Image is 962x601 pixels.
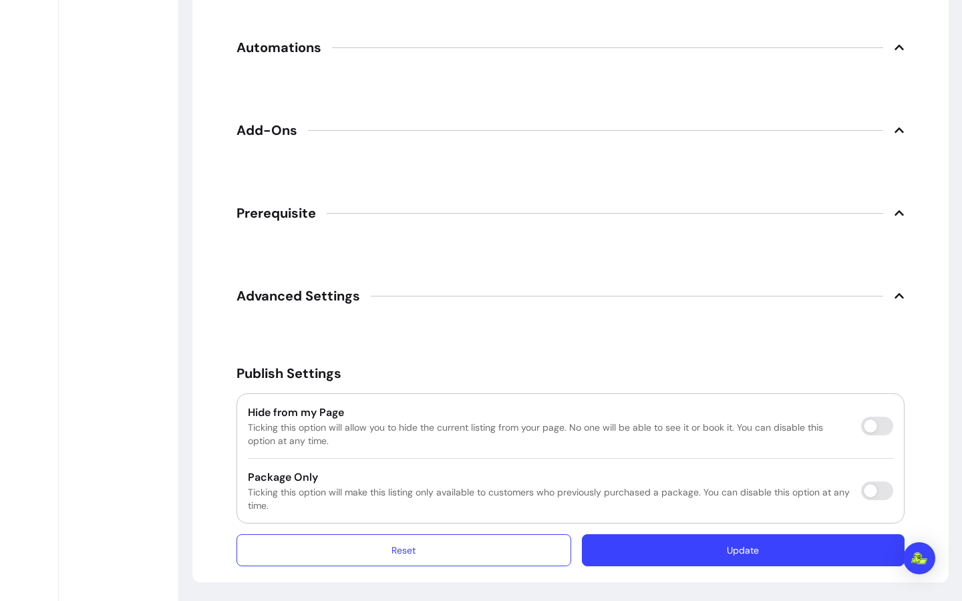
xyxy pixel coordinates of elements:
span: Prerequisite [236,204,316,222]
span: Advanced Settings [236,286,360,305]
span: Automations [236,38,321,57]
h5: Publish Settings [236,364,905,383]
p: Ticking this option will make this listing only available to customers who previously purchased a... [248,485,850,512]
div: Open Intercom Messenger [903,542,935,574]
p: Hide from my Page [248,405,850,421]
p: Package Only [248,469,850,485]
p: Ticking this option will allow you to hide the current listing from your page. No one will be abl... [248,421,850,447]
button: Reset [236,534,571,566]
button: Update [582,534,905,566]
span: Add-Ons [236,121,297,140]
